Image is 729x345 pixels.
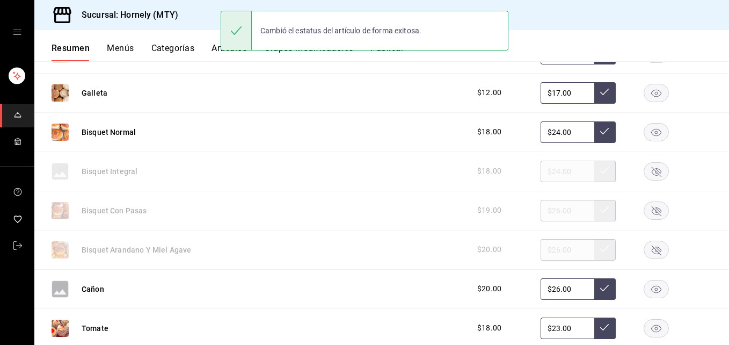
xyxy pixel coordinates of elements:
[13,28,21,37] button: open drawer
[82,284,104,294] button: Cañon
[541,318,594,339] input: Sin ajuste
[477,87,501,98] span: $12.00
[82,127,136,138] button: Bisquet Normal
[82,323,108,334] button: Tomate
[541,82,594,104] input: Sin ajuste
[477,322,501,334] span: $18.00
[541,121,594,143] input: Sin ajuste
[52,124,69,141] img: Preview
[541,278,594,300] input: Sin ajuste
[82,88,107,98] button: Galleta
[477,126,501,138] span: $18.00
[151,43,195,61] button: Categorías
[252,19,430,42] div: Cambió el estatus del artículo de forma exitosa.
[52,43,90,61] button: Resumen
[477,283,501,294] span: $20.00
[52,320,69,337] img: Preview
[107,43,134,61] button: Menús
[73,9,178,21] h3: Sucursal: Hornely (MTY)
[212,43,247,61] button: Artículos
[52,84,69,102] img: Preview
[52,43,729,61] div: navigation tabs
